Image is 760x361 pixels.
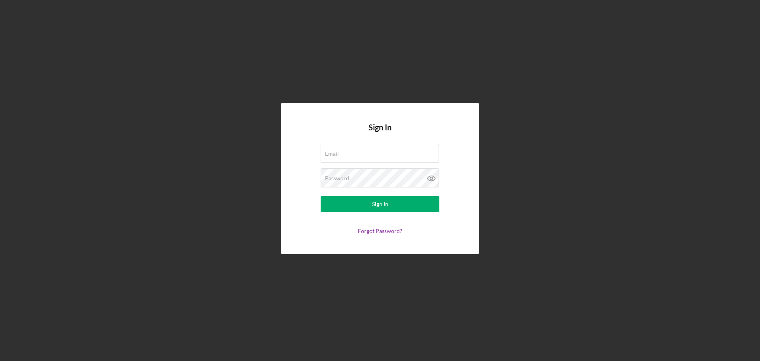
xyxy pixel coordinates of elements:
[369,123,391,144] h4: Sign In
[321,196,439,212] button: Sign In
[358,227,402,234] a: Forgot Password?
[325,151,339,157] label: Email
[372,196,388,212] div: Sign In
[325,175,349,181] label: Password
